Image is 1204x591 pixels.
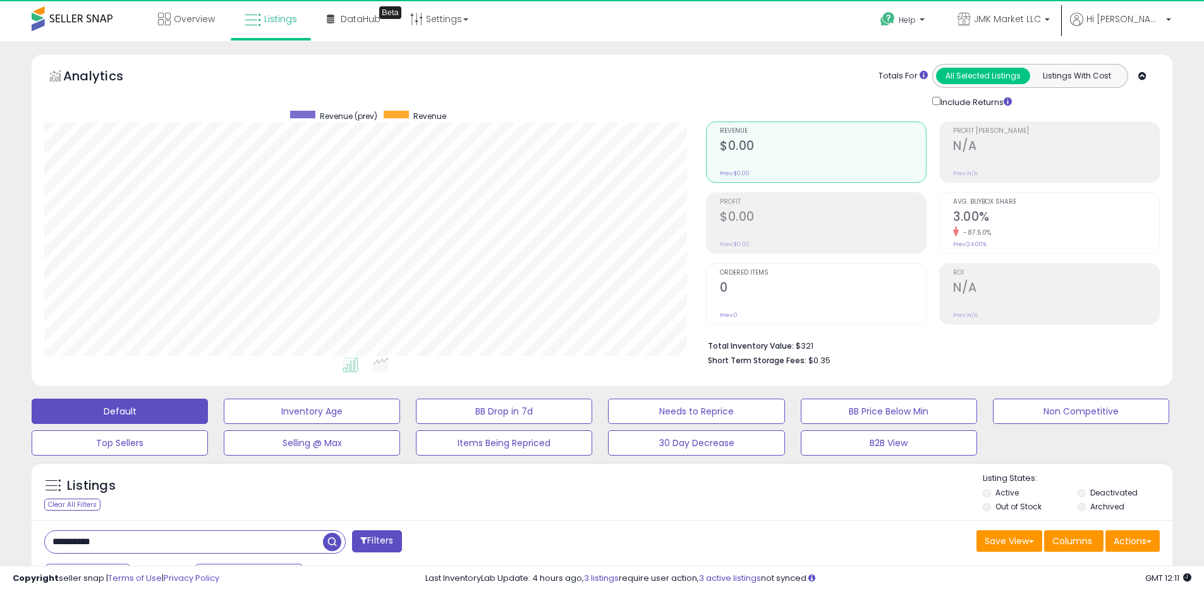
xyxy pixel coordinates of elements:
[320,111,377,121] span: Revenue (prev)
[1044,530,1104,552] button: Columns
[720,270,926,277] span: Ordered Items
[32,430,208,456] button: Top Sellers
[44,499,100,511] div: Clear All Filters
[46,564,130,585] button: Last 7 Days
[1090,501,1124,512] label: Archived
[1052,535,1092,547] span: Columns
[1086,13,1162,25] span: Hi [PERSON_NAME]
[708,340,794,351] b: Total Inventory Value:
[801,430,977,456] button: B2B View
[976,530,1042,552] button: Save View
[416,399,592,424] button: BB Drop in 7d
[720,280,926,297] h2: 0
[699,572,761,584] a: 3 active listings
[108,572,162,584] a: Terms of Use
[870,2,937,41] a: Help
[995,487,1019,498] label: Active
[953,280,1159,297] h2: N/A
[983,473,1172,485] p: Listing States:
[880,11,896,27] i: Get Help
[953,128,1159,135] span: Profit [PERSON_NAME]
[416,430,592,456] button: Items Being Repriced
[1145,572,1191,584] span: 2025-09-17 12:11 GMT
[993,399,1169,424] button: Non Competitive
[953,240,987,248] small: Prev: 24.00%
[425,573,1191,585] div: Last InventoryLab Update: 4 hours ago, require user action, not synced.
[379,6,401,19] div: Tooltip anchor
[164,572,219,584] a: Privacy Policy
[720,128,926,135] span: Revenue
[801,399,977,424] button: BB Price Below Min
[879,70,928,82] div: Totals For
[720,170,750,177] small: Prev: $0.00
[608,430,784,456] button: 30 Day Decrease
[720,199,926,206] span: Profit
[413,111,446,121] span: Revenue
[974,13,1041,25] span: JMK Market LLC
[352,530,401,552] button: Filters
[174,13,215,25] span: Overview
[1105,530,1160,552] button: Actions
[224,399,400,424] button: Inventory Age
[67,477,116,495] h5: Listings
[32,399,208,424] button: Default
[264,13,297,25] span: Listings
[923,94,1027,109] div: Include Returns
[720,209,926,227] h2: $0.00
[1090,487,1138,498] label: Deactivated
[953,199,1159,206] span: Avg. Buybox Share
[953,170,978,177] small: Prev: N/A
[720,240,750,248] small: Prev: $0.00
[720,139,926,156] h2: $0.00
[708,355,806,366] b: Short Term Storage Fees:
[608,399,784,424] button: Needs to Reprice
[195,564,303,585] button: Sep-01 - Sep-07
[341,13,380,25] span: DataHub
[995,501,1042,512] label: Out of Stock
[953,270,1159,277] span: ROI
[959,228,992,237] small: -87.50%
[953,139,1159,156] h2: N/A
[708,337,1150,352] li: $321
[13,572,59,584] strong: Copyright
[936,68,1030,84] button: All Selected Listings
[63,67,148,88] h5: Analytics
[953,209,1159,227] h2: 3.00%
[953,311,978,319] small: Prev: N/A
[1030,68,1124,84] button: Listings With Cost
[808,354,830,366] span: $0.35
[1070,13,1171,41] a: Hi [PERSON_NAME]
[584,572,619,584] a: 3 listings
[720,311,738,319] small: Prev: 0
[224,430,400,456] button: Selling @ Max
[899,15,916,25] span: Help
[13,573,219,585] div: seller snap | |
